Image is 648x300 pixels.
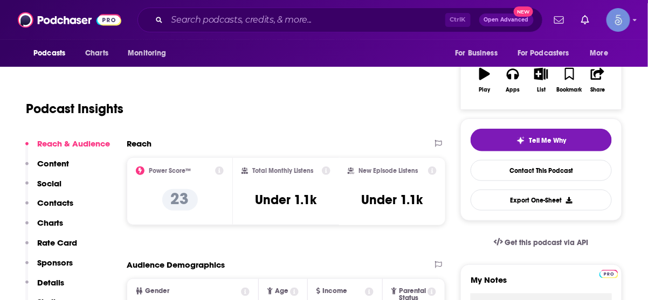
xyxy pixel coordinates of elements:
p: Reach & Audience [37,138,110,149]
div: Play [479,87,491,93]
button: open menu [447,43,511,64]
div: Apps [506,87,520,93]
div: Bookmark [557,87,582,93]
button: Social [25,178,61,198]
button: Content [25,158,69,178]
button: Contacts [25,198,73,218]
button: Open AdvancedNew [479,13,534,26]
button: Sponsors [25,257,73,277]
p: Contacts [37,198,73,208]
span: New [514,6,533,17]
span: Ctrl K [445,13,471,27]
button: Reach & Audience [25,138,110,158]
span: Monitoring [128,46,166,61]
img: Podchaser Pro [599,270,618,278]
img: Podchaser - Follow, Share and Rate Podcasts [18,10,121,30]
h1: Podcast Insights [26,101,123,117]
span: Age [275,288,288,295]
button: Charts [25,218,63,238]
input: Search podcasts, credits, & more... [167,11,445,29]
a: Get this podcast via API [485,229,597,256]
span: For Business [455,46,498,61]
button: open menu [26,43,79,64]
button: List [527,61,555,100]
button: Export One-Sheet [471,190,612,211]
p: Charts [37,218,63,228]
button: Apps [499,61,527,100]
button: tell me why sparkleTell Me Why [471,129,612,151]
label: My Notes [471,275,612,294]
span: Income [322,288,347,295]
div: List [537,87,546,93]
span: Gender [145,288,169,295]
button: Bookmark [555,61,583,100]
a: Contact This Podcast [471,160,612,181]
h2: Reach [127,138,151,149]
h2: Power Score™ [149,167,191,175]
span: More [590,46,609,61]
span: Charts [85,46,108,61]
span: Podcasts [33,46,65,61]
span: Open Advanced [484,17,529,23]
p: Details [37,277,64,288]
div: Search podcasts, credits, & more... [137,8,543,32]
img: User Profile [606,8,630,32]
h3: Under 1.1k [256,192,317,208]
p: Content [37,158,69,169]
p: Sponsors [37,257,73,268]
h2: New Episode Listens [359,167,418,175]
img: tell me why sparkle [516,136,525,145]
a: Show notifications dropdown [577,11,594,29]
button: Rate Card [25,238,77,257]
button: open menu [511,43,585,64]
div: Share [590,87,605,93]
span: Tell Me Why [529,136,567,145]
button: Play [471,61,499,100]
h3: Under 1.1k [362,192,423,208]
span: Logged in as Spiral5-G1 [606,8,630,32]
a: Show notifications dropdown [550,11,568,29]
p: 23 [162,189,198,211]
button: Show profile menu [606,8,630,32]
a: Charts [78,43,115,64]
button: Share [584,61,612,100]
button: open menu [120,43,180,64]
button: open menu [583,43,622,64]
p: Rate Card [37,238,77,248]
h2: Audience Demographics [127,260,225,270]
p: Social [37,178,61,189]
button: Details [25,277,64,297]
span: For Podcasters [518,46,569,61]
h2: Total Monthly Listens [252,167,313,175]
span: Get this podcast via API [505,238,589,247]
a: Pro website [599,268,618,278]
